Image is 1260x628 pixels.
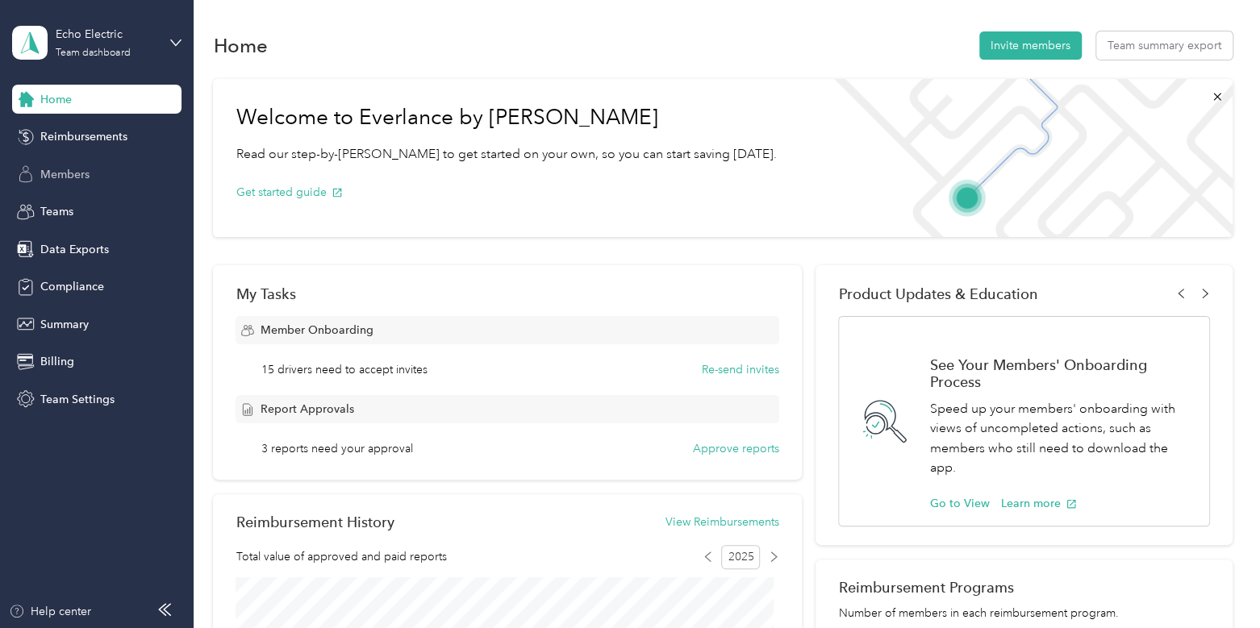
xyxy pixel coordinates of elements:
div: My Tasks [236,285,778,302]
button: View Reimbursements [665,514,779,530]
span: Summary [40,316,89,333]
h1: Home [213,37,267,54]
span: Total value of approved and paid reports [236,548,446,565]
span: 3 reports need your approval [261,440,413,457]
span: Data Exports [40,241,109,258]
p: Speed up your members' onboarding with views of uncompleted actions, such as members who still ne... [929,399,1191,478]
div: Team dashboard [56,48,130,58]
span: Team Settings [40,391,115,408]
span: Billing [40,353,74,370]
p: Number of members in each reimbursement program. [838,605,1209,622]
span: Member Onboarding [260,322,373,339]
p: Read our step-by-[PERSON_NAME] to get started on your own, so you can start saving [DATE]. [236,144,776,164]
button: Go to View [929,495,989,512]
span: Home [40,91,72,108]
h1: Welcome to Everlance by [PERSON_NAME] [236,105,776,131]
span: 15 drivers need to accept invites [261,361,428,378]
span: Reimbursements [40,128,127,145]
iframe: Everlance-gr Chat Button Frame [1170,538,1260,628]
img: Welcome to everlance [818,79,1232,237]
span: 2025 [721,545,760,569]
button: Approve reports [693,440,779,457]
span: Members [40,166,90,183]
span: Teams [40,203,73,220]
h1: See Your Members' Onboarding Process [929,356,1191,390]
button: Re-send invites [702,361,779,378]
button: Team summary export [1096,31,1233,60]
span: Report Approvals [260,401,353,418]
button: Learn more [1000,495,1077,512]
button: Invite members [979,31,1082,60]
button: Get started guide [236,184,343,201]
button: Help center [9,603,91,620]
h2: Reimbursement Programs [838,579,1209,596]
div: Echo Electric [56,26,156,43]
h2: Reimbursement History [236,514,394,530]
span: Product Updates & Education [838,285,1037,302]
span: Compliance [40,278,104,295]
